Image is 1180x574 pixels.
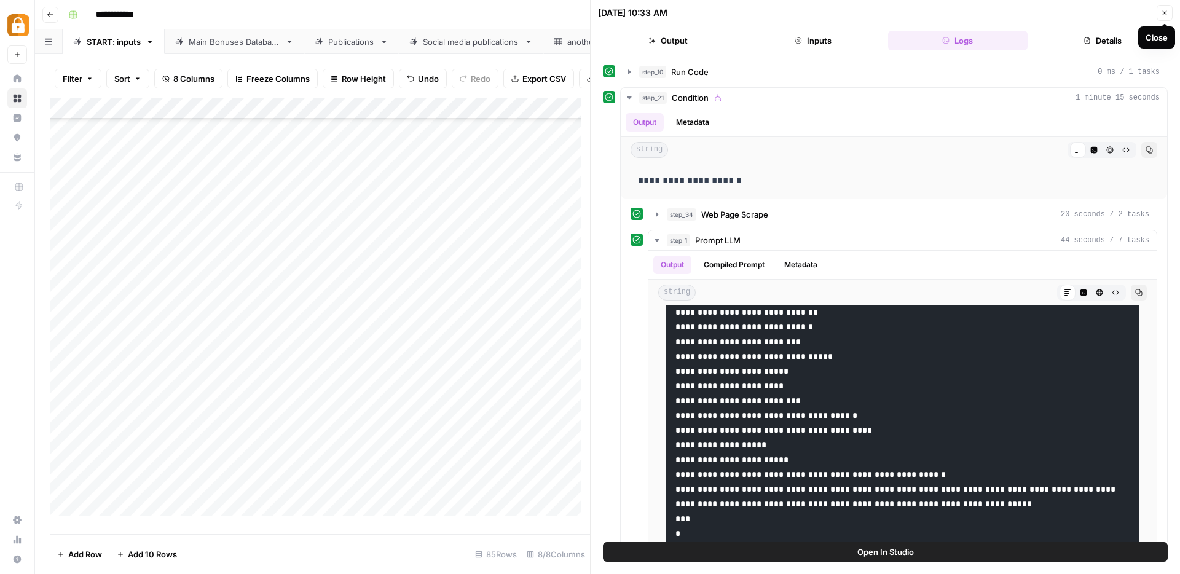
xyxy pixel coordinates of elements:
[68,548,102,560] span: Add Row
[522,545,590,564] div: 8/8 Columns
[648,205,1157,224] button: 20 seconds / 2 tasks
[154,69,222,88] button: 8 Columns
[603,542,1168,562] button: Open In Studio
[653,256,691,274] button: Output
[631,142,668,158] span: string
[399,29,543,54] a: Social media publications
[743,31,883,50] button: Inputs
[304,29,399,54] a: Publications
[7,549,27,569] button: Help + Support
[7,14,29,36] img: Adzz Logo
[567,36,689,48] div: another grid: extracted sources
[7,108,27,128] a: Insights
[621,62,1167,82] button: 0 ms / 1 tasks
[1061,209,1149,220] span: 20 seconds / 2 tasks
[671,66,709,78] span: Run Code
[667,234,690,246] span: step_1
[658,285,696,301] span: string
[639,92,667,104] span: step_21
[7,10,27,41] button: Workspace: Adzz
[87,36,141,48] div: START: inputs
[696,256,772,274] button: Compiled Prompt
[328,36,375,48] div: Publications
[1061,235,1149,246] span: 44 seconds / 7 tasks
[189,36,280,48] div: Main Bonuses Database
[128,548,177,560] span: Add 10 Rows
[1032,31,1173,50] button: Details
[621,88,1167,108] button: 1 minute 15 seconds
[669,113,717,132] button: Metadata
[888,31,1028,50] button: Logs
[543,29,713,54] a: another grid: extracted sources
[503,69,574,88] button: Export CSV
[7,530,27,549] a: Usage
[777,256,825,274] button: Metadata
[522,73,566,85] span: Export CSV
[452,69,498,88] button: Redo
[672,92,709,104] span: Condition
[323,69,394,88] button: Row Height
[63,29,165,54] a: START: inputs
[50,545,109,564] button: Add Row
[7,510,27,530] a: Settings
[173,73,214,85] span: 8 Columns
[470,545,522,564] div: 85 Rows
[7,147,27,167] a: Your Data
[1076,92,1160,103] span: 1 minute 15 seconds
[418,73,439,85] span: Undo
[857,546,914,558] span: Open In Studio
[114,73,130,85] span: Sort
[7,69,27,88] a: Home
[63,73,82,85] span: Filter
[639,66,666,78] span: step_10
[342,73,386,85] span: Row Height
[626,113,664,132] button: Output
[695,234,741,246] span: Prompt LLM
[667,208,696,221] span: step_34
[648,230,1157,250] button: 44 seconds / 7 tasks
[598,7,667,19] div: [DATE] 10:33 AM
[109,545,184,564] button: Add 10 Rows
[598,31,738,50] button: Output
[701,208,768,221] span: Web Page Scrape
[1146,31,1168,44] div: Close
[7,88,27,108] a: Browse
[227,69,318,88] button: Freeze Columns
[106,69,149,88] button: Sort
[423,36,519,48] div: Social media publications
[7,128,27,147] a: Opportunities
[399,69,447,88] button: Undo
[55,69,101,88] button: Filter
[165,29,304,54] a: Main Bonuses Database
[1098,66,1160,77] span: 0 ms / 1 tasks
[471,73,490,85] span: Redo
[246,73,310,85] span: Freeze Columns
[648,251,1157,558] div: 44 seconds / 7 tasks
